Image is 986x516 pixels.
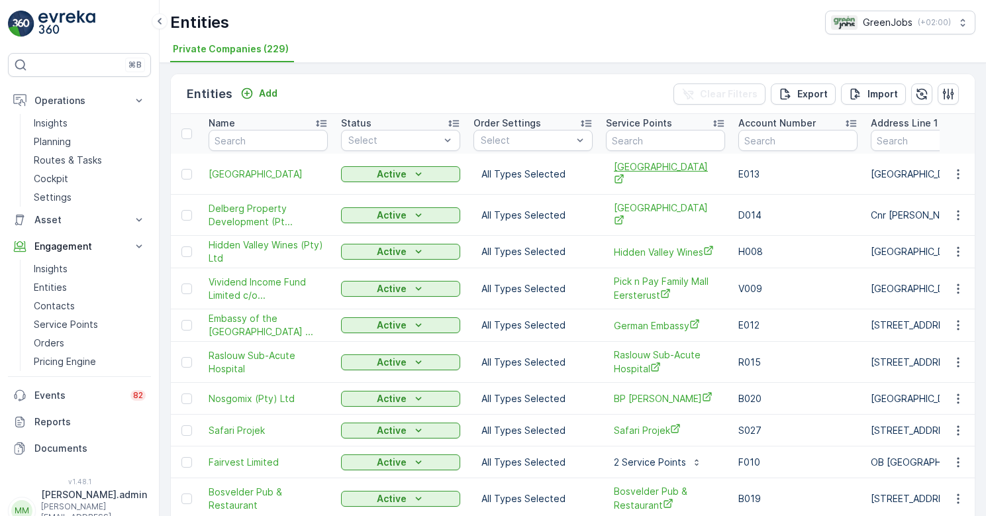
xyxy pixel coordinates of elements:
[918,17,951,28] p: ( +02:00 )
[606,452,710,473] button: 2 Service Points
[481,134,572,147] p: Select
[614,201,717,229] a: Queens Gardens
[209,456,328,469] span: Fairvest Limited
[34,262,68,276] p: Insights
[181,357,192,368] div: Toggle Row Selected
[614,485,717,512] a: Bosvelder Pub & Restaurant
[797,87,828,101] p: Export
[173,42,289,56] span: Private Companies (229)
[377,492,407,505] p: Active
[871,117,938,130] p: Address Line 1
[209,117,235,130] p: Name
[377,319,407,332] p: Active
[377,392,407,405] p: Active
[181,425,192,436] div: Toggle Row Selected
[181,210,192,221] div: Toggle Row Selected
[209,168,328,181] span: [GEOGRAPHIC_DATA]
[181,169,192,180] div: Toggle Row Selected
[34,318,98,331] p: Service Points
[209,349,328,376] a: Raslouw Sub-Acute Hospital
[614,348,717,376] a: Raslouw Sub-Acute Hospital
[8,87,151,114] button: Operations
[673,83,765,105] button: Clear Filters
[34,389,123,402] p: Events
[341,454,460,470] button: Active
[181,246,192,257] div: Toggle Row Selected
[34,281,67,294] p: Entities
[481,424,585,437] p: All Types Selected
[341,491,460,507] button: Active
[209,312,328,338] span: Embassy of the [GEOGRAPHIC_DATA] ...
[732,342,864,383] td: R015
[732,309,864,342] td: E012
[732,383,864,415] td: B020
[209,202,328,229] span: Delberg Property Development (Pt...
[377,456,407,469] p: Active
[341,207,460,223] button: Active
[481,356,585,369] p: All Types Selected
[614,391,717,405] a: BP Bara
[481,168,585,181] p: All Types Selected
[209,312,328,338] a: Embassy of the Federal Republic ...
[732,268,864,309] td: V009
[481,282,585,295] p: All Types Selected
[377,209,407,222] p: Active
[732,415,864,446] td: S027
[34,213,124,227] p: Asset
[614,423,717,437] a: Safari Projek
[732,446,864,478] td: F010
[614,319,717,333] span: German Embassy
[825,11,975,34] button: GreenJobs(+02:00)
[341,423,460,439] button: Active
[181,284,192,294] div: Toggle Row Selected
[34,191,72,204] p: Settings
[8,207,151,233] button: Asset
[41,488,147,501] p: [PERSON_NAME].admin
[28,352,151,371] a: Pricing Engine
[181,320,192,331] div: Toggle Row Selected
[38,11,95,37] img: logo_light-DOdMpM7g.png
[259,87,277,100] p: Add
[341,244,460,260] button: Active
[170,12,229,33] p: Entities
[8,382,151,409] a: Events82
[614,275,717,302] a: Pick n Pay Family Mall Eersterust
[28,114,151,132] a: Insights
[8,478,151,486] span: v 1.48.1
[341,281,460,297] button: Active
[209,238,328,265] a: Hidden Valley Wines (Pty) Ltd
[209,392,328,405] span: Nosgomix (Pty) Ltd
[341,391,460,407] button: Active
[606,130,725,151] input: Search
[209,276,328,302] a: Vividend Income Fund Limited c/o...
[181,393,192,404] div: Toggle Row Selected
[341,166,460,182] button: Active
[732,154,864,195] td: E013
[28,170,151,188] a: Cockpit
[8,11,34,37] img: logo
[209,168,328,181] a: Ellis Park
[209,424,328,437] a: Safari Projek
[28,151,151,170] a: Routes & Tasks
[377,424,407,437] p: Active
[34,154,102,167] p: Routes & Tasks
[34,442,146,455] p: Documents
[614,245,717,259] span: Hidden Valley Wines
[481,319,585,332] p: All Types Selected
[34,240,124,253] p: Engagement
[34,172,68,185] p: Cockpit
[187,85,232,103] p: Entities
[841,83,906,105] button: Import
[209,486,328,512] a: Bosvelder Pub & Restaurant
[481,245,585,258] p: All Types Selected
[732,236,864,268] td: H008
[481,492,585,505] p: All Types Selected
[128,60,142,70] p: ⌘B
